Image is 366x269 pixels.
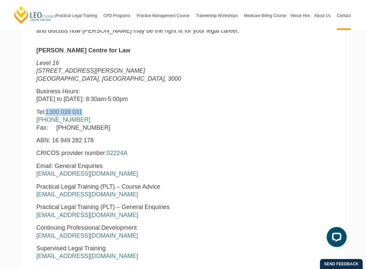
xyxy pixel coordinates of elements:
a: [EMAIL_ADDRESS][DOMAIN_NAME] [36,232,138,239]
a: Practice Management Course [135,1,194,30]
a: Venue Hire [288,1,312,30]
iframe: LiveChat chat widget [321,224,349,252]
p: Email: General Enquiries [36,162,203,178]
a: 02224A [107,150,127,156]
em: [STREET_ADDRESS][PERSON_NAME] [36,67,145,74]
a: [EMAIL_ADDRESS][DOMAIN_NAME] [36,212,138,218]
em: [GEOGRAPHIC_DATA], [GEOGRAPHIC_DATA], 3000 [36,75,181,82]
a: [EMAIL_ADDRESS][DOMAIN_NAME] [36,170,138,177]
a: Traineeship Workshops [194,1,242,30]
a: Practical Legal Training [54,1,102,30]
a: [PERSON_NAME] Centre for Law [13,5,58,24]
a: [EMAIL_ADDRESS][DOMAIN_NAME] [36,191,138,198]
a: About Us [312,1,335,30]
a: CPD Programs [101,1,135,30]
p: Practical Legal Training (PLT) – Course Advice [36,183,203,199]
a: 1300 039 031 [46,109,82,115]
p: Continuing Professional Development [36,224,203,240]
p: CRICOS provider number: [36,149,203,157]
a: [EMAIL_ADDRESS][DOMAIN_NAME] [36,253,138,259]
p: ABN: 16 949 282 178 [36,137,203,144]
em: Level 16 [36,60,59,66]
a: [PHONE_NUMBER] [36,116,90,123]
a: Medicare Billing Course [242,1,288,30]
strong: [PERSON_NAME] Centre for Law [36,47,130,54]
p: Supervised Legal Training [36,245,203,260]
a: Contact [335,1,353,30]
span: Practical Legal Training (PLT) – General Enquiries [36,204,170,210]
p: Business Hours: [DATE] to [DATE]: 8:30am-5:00pm [36,88,203,103]
p: Tel: Fax: [PHONE_NUMBER] [36,108,203,132]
